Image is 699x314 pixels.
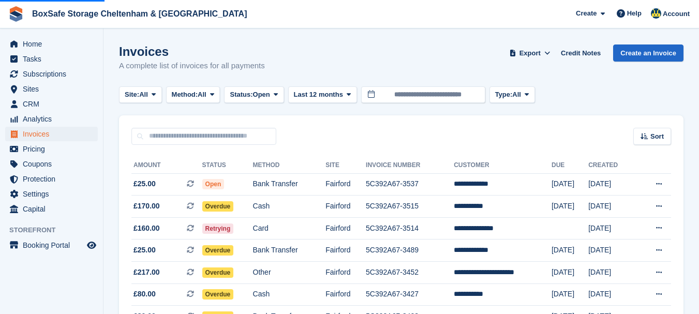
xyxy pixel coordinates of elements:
th: Method [253,157,326,174]
td: 5C392A67-3537 [366,173,454,196]
span: Storefront [9,225,103,235]
img: stora-icon-8386f47178a22dfd0bd8f6a31ec36ba5ce8667c1dd55bd0f319d3a0aa187defe.svg [8,6,24,22]
span: Tasks [23,52,85,66]
td: Cash [253,283,326,306]
td: Bank Transfer [253,240,326,262]
span: Type: [495,89,513,100]
td: Fairford [325,283,366,306]
span: Status: [230,89,252,100]
span: Overdue [202,245,234,256]
span: Settings [23,187,85,201]
span: £170.00 [133,201,160,212]
a: Credit Notes [557,44,605,62]
td: [DATE] [552,283,588,306]
span: Help [627,8,642,19]
span: All [139,89,148,100]
span: Subscriptions [23,67,85,81]
a: Create an Invoice [613,44,683,62]
span: Coupons [23,157,85,171]
td: [DATE] [588,173,636,196]
a: BoxSafe Storage Cheltenham & [GEOGRAPHIC_DATA] [28,5,251,22]
td: 5C392A67-3427 [366,283,454,306]
span: Booking Portal [23,238,85,252]
span: £25.00 [133,245,156,256]
td: Card [253,217,326,240]
td: [DATE] [588,283,636,306]
span: All [512,89,521,100]
span: Site: [125,89,139,100]
span: Overdue [202,289,234,300]
a: menu [5,82,98,96]
span: Sites [23,82,85,96]
td: [DATE] [552,262,588,284]
span: Account [663,9,690,19]
a: menu [5,202,98,216]
span: Pricing [23,142,85,156]
th: Due [552,157,588,174]
th: Amount [131,157,202,174]
button: Type: All [489,86,535,103]
td: [DATE] [552,240,588,262]
span: Open [202,179,225,189]
a: menu [5,67,98,81]
button: Method: All [166,86,220,103]
td: [DATE] [588,217,636,240]
span: Retrying [202,223,234,234]
a: menu [5,172,98,186]
span: Overdue [202,201,234,212]
td: Bank Transfer [253,173,326,196]
span: All [198,89,206,100]
a: Preview store [85,239,98,251]
span: Home [23,37,85,51]
h1: Invoices [119,44,265,58]
td: [DATE] [588,262,636,284]
span: £80.00 [133,289,156,300]
span: Method: [172,89,198,100]
span: Capital [23,202,85,216]
a: menu [5,127,98,141]
button: Last 12 months [288,86,357,103]
span: £160.00 [133,223,160,234]
button: Export [507,44,553,62]
span: Sort [650,131,664,142]
td: Other [253,262,326,284]
th: Customer [454,157,552,174]
span: CRM [23,97,85,111]
span: £25.00 [133,178,156,189]
a: menu [5,187,98,201]
span: Create [576,8,597,19]
span: Open [253,89,270,100]
td: 5C392A67-3452 [366,262,454,284]
span: £217.00 [133,267,160,278]
td: Fairford [325,262,366,284]
a: menu [5,142,98,156]
td: [DATE] [552,196,588,218]
a: menu [5,157,98,171]
th: Created [588,157,636,174]
a: menu [5,97,98,111]
a: menu [5,37,98,51]
th: Status [202,157,253,174]
span: Overdue [202,267,234,278]
span: Last 12 months [294,89,343,100]
a: menu [5,52,98,66]
a: menu [5,112,98,126]
th: Site [325,157,366,174]
td: [DATE] [552,173,588,196]
td: Fairford [325,217,366,240]
p: A complete list of invoices for all payments [119,60,265,72]
td: [DATE] [588,240,636,262]
td: Fairford [325,240,366,262]
td: 5C392A67-3514 [366,217,454,240]
td: 5C392A67-3489 [366,240,454,262]
span: Protection [23,172,85,186]
td: Cash [253,196,326,218]
button: Status: Open [224,86,284,103]
td: Fairford [325,173,366,196]
img: Kim Virabi [651,8,661,19]
td: 5C392A67-3515 [366,196,454,218]
td: Fairford [325,196,366,218]
td: [DATE] [588,196,636,218]
th: Invoice Number [366,157,454,174]
button: Site: All [119,86,162,103]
